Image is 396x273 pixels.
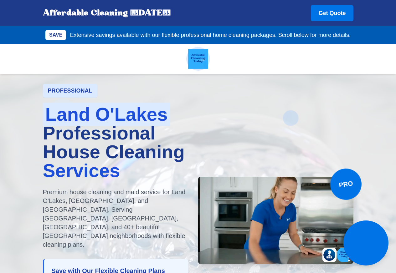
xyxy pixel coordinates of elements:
[43,160,120,181] span: Services
[188,49,208,69] img: Affordable Cleaning Today - Professional House Cleaning Services Land O'Lakes FL
[43,103,170,126] span: Land O'Lakes
[198,177,353,264] video: Professional House Cleaning Services Land O'Lakes Lutz Odessa Florida
[43,8,171,18] div: Affordable Cleaning [DATE]
[343,220,388,265] button: Get help from Jen
[311,5,353,21] a: Get Quote
[43,84,97,98] div: PROFESSIONAL
[45,30,66,40] div: SAVE
[346,223,386,263] img: Jen
[43,105,188,180] h1: Professional House Cleaning
[328,166,363,202] div: PRO
[43,188,188,249] p: Premium house cleaning and maid service for Land O'Lakes, [GEOGRAPHIC_DATA], and [GEOGRAPHIC_DATA...
[70,31,350,39] p: Extensive savings available with our flexible professional home cleaning packages. Scroll below f...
